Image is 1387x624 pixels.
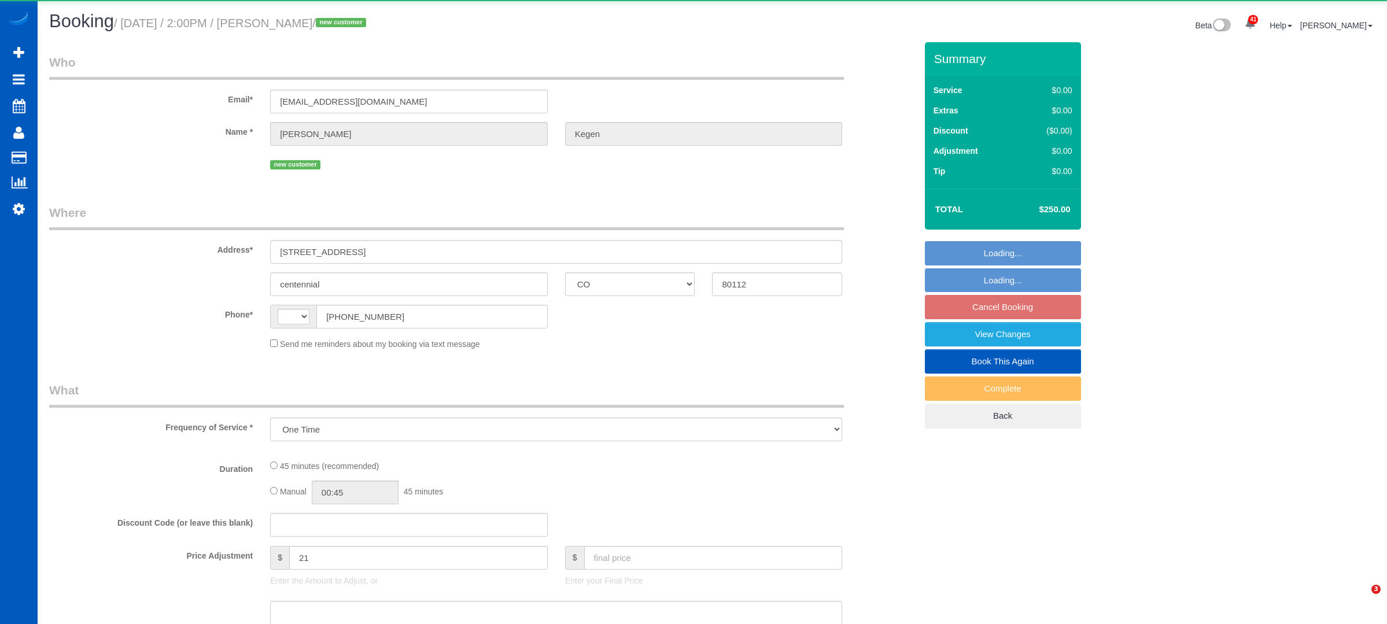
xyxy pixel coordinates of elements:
[712,272,842,296] input: Zip Code*
[312,17,370,29] span: /
[40,459,261,475] label: Duration
[280,487,307,496] span: Manual
[934,145,978,157] label: Adjustment
[1348,585,1375,612] iframe: Intercom live chat
[1196,21,1231,30] a: Beta
[270,160,320,169] span: new customer
[925,322,1081,346] a: View Changes
[925,349,1081,374] a: Book This Again
[565,122,843,146] input: Last Name*
[270,575,548,586] p: Enter the Amount to Adjust, or
[1248,15,1258,24] span: 41
[934,165,946,177] label: Tip
[1023,125,1072,136] div: ($0.00)
[316,18,366,27] span: new customer
[1270,21,1292,30] a: Help
[316,305,548,328] input: Phone*
[1023,105,1072,116] div: $0.00
[1371,585,1381,594] span: 3
[934,105,958,116] label: Extras
[280,339,480,349] span: Send me reminders about my booking via text message
[7,12,30,28] img: Automaid Logo
[40,305,261,320] label: Phone*
[935,204,964,214] strong: Total
[1300,21,1373,30] a: [PERSON_NAME]
[270,122,548,146] input: First Name*
[404,487,443,496] span: 45 minutes
[280,461,379,471] span: 45 minutes (recommended)
[40,546,261,562] label: Price Adjustment
[270,90,548,113] input: Email*
[1023,165,1072,177] div: $0.00
[49,11,114,31] span: Booking
[49,54,844,80] legend: Who
[40,418,261,433] label: Frequency of Service *
[270,272,548,296] input: City*
[584,546,843,570] input: final price
[49,204,844,230] legend: Where
[934,52,1075,65] h3: Summary
[934,84,962,96] label: Service
[934,125,968,136] label: Discount
[565,546,584,570] span: $
[49,382,844,408] legend: What
[1023,84,1072,96] div: $0.00
[1239,12,1261,37] a: 41
[1004,205,1070,215] h4: $250.00
[40,122,261,138] label: Name *
[40,513,261,529] label: Discount Code (or leave this blank)
[114,17,370,29] small: / [DATE] / 2:00PM / [PERSON_NAME]
[565,575,843,586] p: Enter your Final Price
[1212,19,1231,34] img: New interface
[925,404,1081,428] a: Back
[40,240,261,256] label: Address*
[40,90,261,105] label: Email*
[1023,145,1072,157] div: $0.00
[270,546,289,570] span: $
